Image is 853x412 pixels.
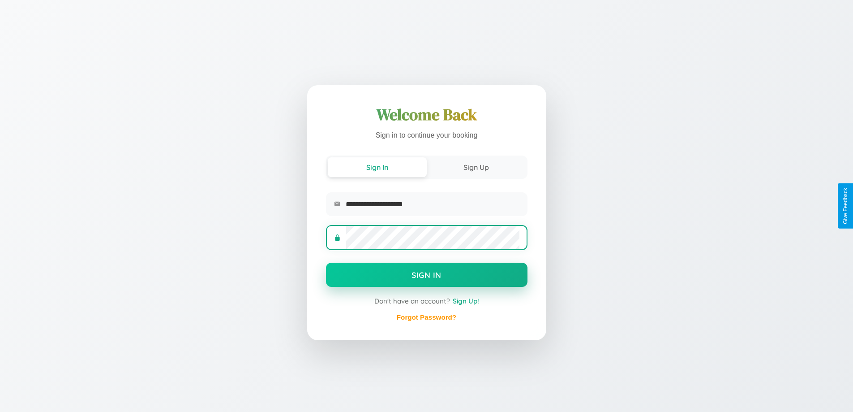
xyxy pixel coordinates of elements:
a: Forgot Password? [397,313,456,321]
p: Sign in to continue your booking [326,129,527,142]
button: Sign Up [427,157,526,177]
div: Don't have an account? [326,297,527,305]
button: Sign In [328,157,427,177]
h1: Welcome Back [326,104,527,126]
span: Sign Up! [453,297,479,305]
button: Sign In [326,263,527,287]
div: Give Feedback [842,188,849,224]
